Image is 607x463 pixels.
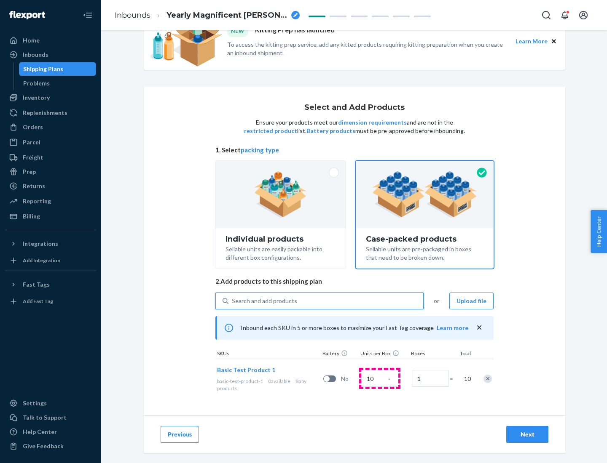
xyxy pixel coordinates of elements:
[516,37,548,46] button: Learn More
[5,120,96,134] a: Orders
[23,212,40,221] div: Billing
[23,442,64,450] div: Give Feedback
[23,65,63,73] div: Shipping Plans
[506,426,548,443] button: Next
[226,243,336,262] div: Sellable units are easily packable into different box configurations.
[254,171,307,218] img: individual-pack.facf35554cb0f1810c75b2bd6df2d64e.png
[5,136,96,149] a: Parcel
[5,151,96,164] a: Freight
[462,375,471,383] span: 10
[241,146,279,154] button: packing type
[538,7,555,24] button: Open Search Box
[255,25,335,37] p: Kitting Prep has launched
[5,165,96,178] a: Prep
[5,48,96,61] a: Inbounds
[232,297,297,305] div: Search and add products
[215,146,494,154] span: 1. Select
[23,182,45,190] div: Returns
[108,3,306,28] ol: breadcrumbs
[215,350,321,359] div: SKUs
[115,11,150,20] a: Inbounds
[306,127,355,135] button: Battery products
[215,316,494,340] div: Inbound each SKU in 5 or more boxes to maximize your Fast Tag coverage
[23,168,36,176] div: Prep
[217,378,263,384] span: basic-test-product-1
[217,378,320,392] div: Baby products
[437,324,468,332] button: Learn more
[361,370,398,387] input: Case Quantity
[513,430,541,439] div: Next
[434,297,439,305] span: or
[243,118,466,135] p: Ensure your products meet our and are not in the list. must be pre-approved before inbounding.
[475,323,483,332] button: close
[450,375,458,383] span: =
[227,25,248,37] div: NEW
[5,210,96,223] a: Billing
[23,36,40,45] div: Home
[9,11,45,19] img: Flexport logo
[5,396,96,410] a: Settings
[5,425,96,439] a: Help Center
[244,127,297,135] button: restricted product
[23,51,48,59] div: Inbounds
[5,34,96,47] a: Home
[23,123,43,131] div: Orders
[23,93,50,102] div: Inventory
[366,243,483,262] div: Sellable units are pre-packaged in boxes that need to be broken down.
[591,210,607,253] button: Help Center
[5,295,96,308] a: Add Fast Tag
[23,298,53,305] div: Add Fast Tag
[268,378,290,384] span: 0 available
[549,37,559,46] button: Close
[5,91,96,104] a: Inventory
[483,375,492,383] div: Remove Item
[5,237,96,250] button: Integrations
[167,10,288,21] span: Yearly Magnificent Molly
[5,106,96,120] a: Replenishments
[5,179,96,193] a: Returns
[23,413,67,422] div: Talk to Support
[556,7,573,24] button: Open notifications
[5,278,96,291] button: Fast Tags
[161,426,199,443] button: Previous
[23,109,67,117] div: Replenishments
[5,439,96,453] button: Give Feedback
[449,293,494,309] button: Upload file
[372,171,477,218] img: case-pack.59cecea509d18c883b923b81aeac6d0b.png
[23,399,47,407] div: Settings
[338,118,407,127] button: dimension requirements
[412,370,449,387] input: Number of boxes
[5,411,96,424] a: Talk to Support
[575,7,592,24] button: Open account menu
[23,197,51,205] div: Reporting
[227,40,508,57] p: To access the kitting prep service, add any kitted products requiring kitting preparation when yo...
[217,366,275,374] button: Basic Test Product 1
[341,375,358,383] span: No
[321,350,359,359] div: Battery
[5,194,96,208] a: Reporting
[23,428,57,436] div: Help Center
[409,350,451,359] div: Boxes
[304,104,405,112] h1: Select and Add Products
[19,62,97,76] a: Shipping Plans
[23,239,58,248] div: Integrations
[359,350,409,359] div: Units per Box
[226,235,336,243] div: Individual products
[5,254,96,267] a: Add Integration
[23,79,50,88] div: Problems
[19,77,97,90] a: Problems
[79,7,96,24] button: Close Navigation
[23,280,50,289] div: Fast Tags
[215,277,494,286] span: 2. Add products to this shipping plan
[451,350,473,359] div: Total
[23,257,60,264] div: Add Integration
[23,153,43,162] div: Freight
[366,235,483,243] div: Case-packed products
[23,138,40,146] div: Parcel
